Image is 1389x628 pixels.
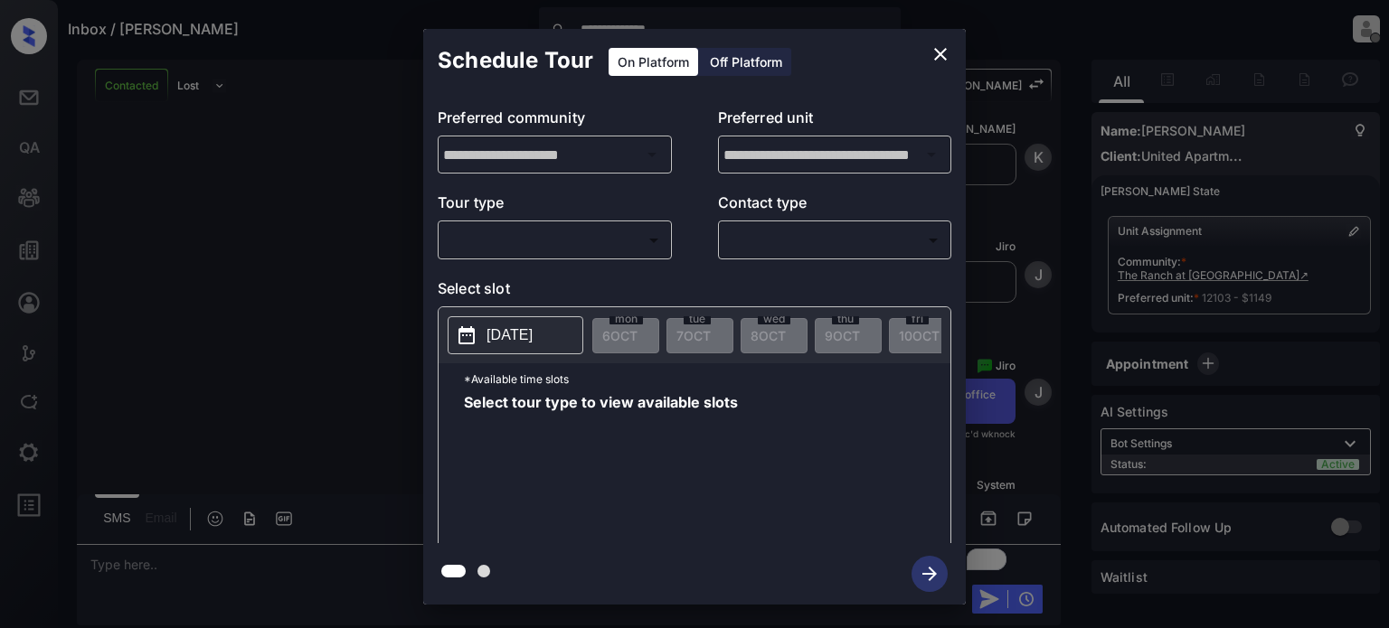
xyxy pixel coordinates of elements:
div: On Platform [609,48,698,76]
h2: Schedule Tour [423,29,608,92]
p: Preferred community [438,107,672,136]
div: Off Platform [701,48,791,76]
p: Contact type [718,192,952,220]
button: close [922,36,959,72]
p: Tour type [438,192,672,220]
button: [DATE] [448,316,583,354]
span: Select tour type to view available slots [464,395,738,539]
p: *Available time slots [464,363,950,395]
p: [DATE] [487,324,533,346]
p: Preferred unit [718,107,952,136]
p: Select slot [438,277,951,306]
